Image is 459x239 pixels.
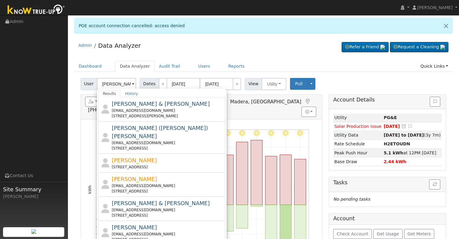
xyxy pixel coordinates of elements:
[334,124,381,129] span: Solar Production Issue
[3,193,65,200] div: [PERSON_NAME]
[98,90,121,97] a: Results
[401,124,406,129] a: Snooze this issue
[222,205,233,231] rect: onclick=""
[333,114,383,122] td: Utility
[430,97,440,107] button: Issue History
[78,43,92,48] a: Admin
[280,155,291,205] rect: onclick=""
[245,78,262,90] span: View
[337,231,368,236] span: Check Account
[333,157,383,166] td: Base Draw
[377,231,399,236] span: Get Usage
[120,90,142,97] a: History
[112,200,210,206] span: [PERSON_NAME] & [PERSON_NAME]
[112,157,157,163] span: [PERSON_NAME]
[408,124,413,128] i: Edit Issue
[159,78,167,90] a: <
[236,205,248,228] rect: onclick=""
[384,141,410,146] strong: C
[112,224,157,231] span: [PERSON_NAME]
[440,45,445,50] img: retrieve
[407,231,431,236] span: Get Meters
[155,61,185,72] a: Audit Trail
[112,146,224,151] div: [STREET_ADDRESS]
[115,61,155,72] a: Data Analyzer
[112,213,224,218] div: [STREET_ADDRESS]
[112,164,224,170] div: [STREET_ADDRESS]
[239,130,245,136] i: 9/17 - Clear
[112,176,157,182] span: [PERSON_NAME]
[254,130,260,136] i: 9/18 - Clear
[417,5,453,10] span: [PERSON_NAME]
[112,101,210,107] span: [PERSON_NAME] & [PERSON_NAME]
[96,225,100,228] text: -15
[333,215,355,221] h5: Account
[98,42,141,49] a: Data Analyzer
[112,189,224,194] div: [STREET_ADDRESS]
[390,42,448,52] a: Request a Cleaning
[221,99,227,105] a: Login As (last 01/26/2024 6:05:29 PM)
[112,183,224,189] div: [EMAIL_ADDRESS][DOMAIN_NAME]
[384,124,400,129] span: [DATE]
[31,229,36,234] img: retrieve
[88,185,92,194] text: kWh
[297,130,303,136] i: 9/21 - Clear
[290,78,308,90] button: Pull
[112,113,224,119] div: [STREET_ADDRESS][PERSON_NAME]
[222,155,233,205] rect: onclick=""
[140,78,159,90] span: Dates
[333,149,383,157] td: Peak Push Hour
[224,61,249,72] a: Reports
[333,179,442,186] h5: Tasks
[96,218,100,221] text: -10
[81,78,97,90] span: User
[384,133,441,137] span: (3y 7m)
[251,205,262,206] rect: onclick=""
[112,140,224,146] div: [EMAIL_ADDRESS][DOMAIN_NAME]
[295,81,303,86] span: Pull
[251,140,262,205] rect: onclick=""
[384,159,406,164] strong: 2.44 kWh
[233,78,241,90] a: >
[384,115,397,120] strong: ID: 12401792, authorized: 06/23/23
[225,130,231,136] i: 9/16 - Clear
[5,3,68,17] img: Know True-Up
[265,156,277,205] rect: onclick=""
[97,78,136,90] input: Select a User
[3,185,65,193] span: Site Summary
[112,125,208,139] span: [PERSON_NAME] ([PERSON_NAME]) [PERSON_NAME]
[384,150,403,155] strong: 5.1 kWh
[294,159,306,205] rect: onclick=""
[194,61,215,72] a: Users
[112,231,224,237] div: [EMAIL_ADDRESS][DOMAIN_NAME]
[333,140,383,148] td: Rate Schedule
[333,131,383,140] td: Utility Data
[383,149,442,157] td: at 12PM [DATE]
[380,45,385,50] img: retrieve
[112,207,224,213] div: [EMAIL_ADDRESS][DOMAIN_NAME]
[333,197,370,202] i: No pending tasks
[88,107,132,113] span: [PHONE_NUMBER]
[342,42,389,52] a: Refer a Friend
[333,97,442,103] h5: Account Details
[74,18,453,34] div: PGE account connection cancelled: access denied
[384,133,424,137] strong: [DATE] to [DATE]
[236,142,248,205] rect: onclick=""
[283,130,288,136] i: 9/20 - MostlyClear
[440,18,452,33] a: Close
[230,99,301,105] span: Madera, [GEOGRAPHIC_DATA]
[112,108,224,113] div: [EMAIL_ADDRESS][DOMAIN_NAME]
[304,99,311,105] a: Map
[74,61,107,72] a: Dashboard
[262,78,286,90] button: Utility
[416,61,453,72] a: Quick Links
[429,179,440,190] button: Refresh
[268,130,274,136] i: 9/19 - MostlyClear
[96,232,100,235] text: -20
